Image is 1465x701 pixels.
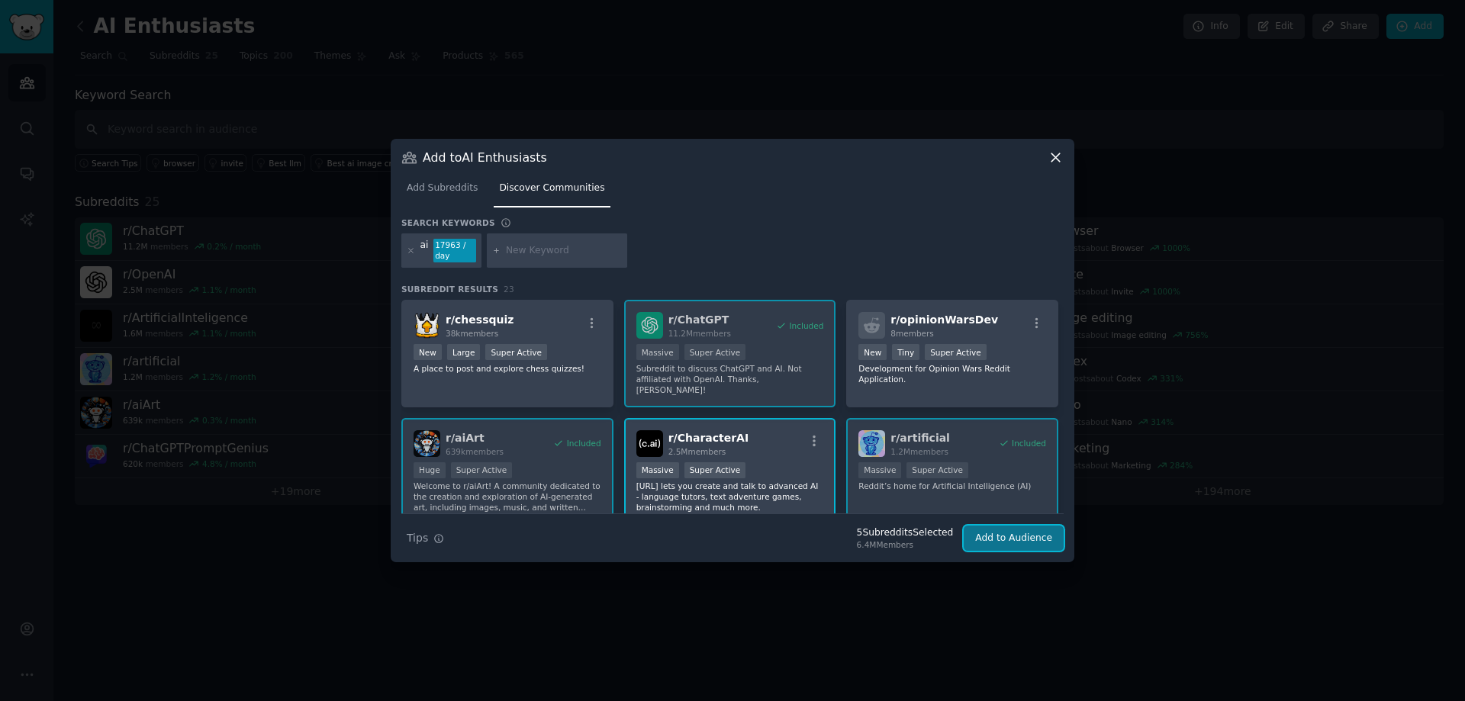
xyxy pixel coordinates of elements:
div: Super Active [684,462,746,478]
div: ai [420,239,429,263]
div: 5 Subreddit s Selected [857,526,954,540]
div: Super Active [925,344,987,360]
div: New [858,344,887,360]
h3: Add to AI Enthusiasts [423,150,547,166]
span: Discover Communities [499,182,604,195]
p: A place to post and explore chess quizzes! [414,363,601,374]
p: Development for Opinion Wars Reddit Application. [858,363,1046,384]
span: Add Subreddits [407,182,478,195]
span: 38k members [446,329,498,338]
img: chessquiz [414,312,440,339]
div: Large [447,344,481,360]
div: 6.4M Members [857,539,954,550]
div: 17963 / day [433,239,476,263]
span: 8 members [890,329,934,338]
span: Subreddit Results [401,284,498,294]
div: New [414,344,442,360]
span: r/ CharacterAI [668,432,749,444]
img: CharacterAI [636,430,663,457]
h3: Search keywords [401,217,495,228]
div: Super Active [485,344,547,360]
span: 23 [504,285,514,294]
span: 2.5M members [668,447,726,456]
button: Tips [401,525,449,551]
a: Discover Communities [494,176,610,207]
div: Massive [636,462,679,478]
span: r/ chessquiz [446,314,514,326]
span: Tips [407,530,428,546]
div: Tiny [892,344,919,360]
p: [URL] lets you create and talk to advanced AI - language tutors, text adventure games, brainstorm... [636,481,824,513]
span: r/ opinionWarsDev [890,314,998,326]
a: Add Subreddits [401,176,483,207]
input: New Keyword [506,244,622,258]
button: Add to Audience [964,526,1064,551]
